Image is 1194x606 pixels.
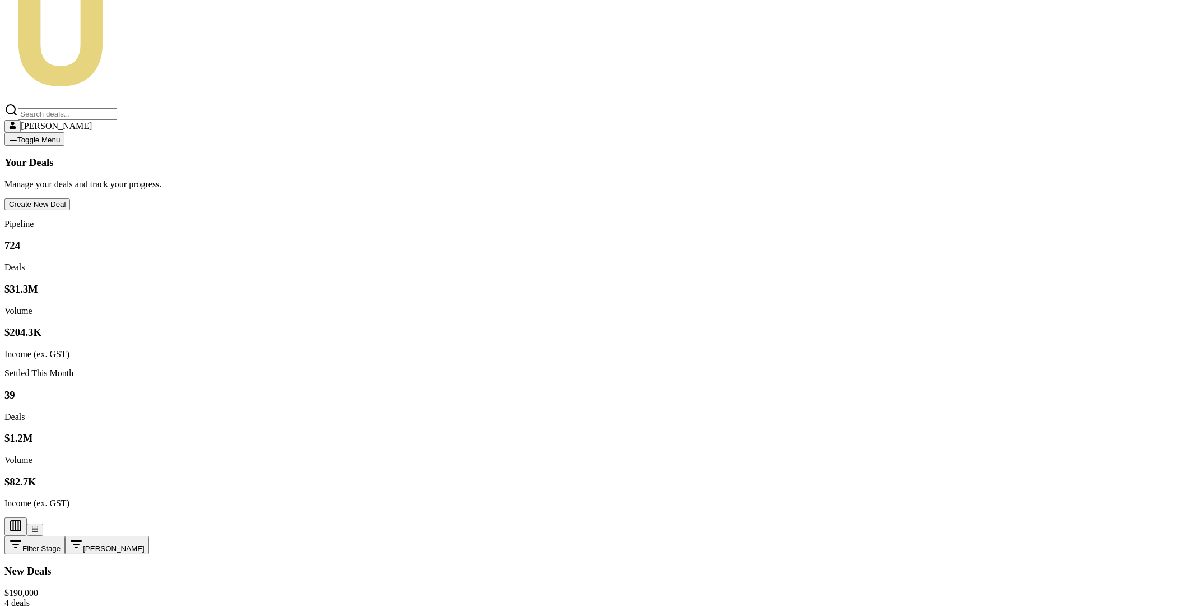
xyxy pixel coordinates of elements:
[4,219,1190,229] p: Pipeline
[4,132,64,146] button: Toggle Menu
[4,588,1190,598] div: $190,000
[4,262,1190,272] div: Deals
[17,136,60,144] span: Toggle Menu
[22,544,61,553] span: Filter Stage
[4,368,1190,378] p: Settled This Month
[4,326,1190,339] h3: $204.3K
[83,544,145,553] span: [PERSON_NAME]
[4,349,1190,359] div: Income (ex. GST)
[4,498,1190,508] div: Income (ex. GST)
[4,432,1190,445] h3: $1.2M
[4,306,1190,316] div: Volume
[4,156,1190,169] h3: Your Deals
[4,412,1190,422] div: Deals
[4,455,1190,465] div: Volume
[4,389,1190,401] h3: 39
[4,198,70,210] button: Create New Deal
[4,565,1190,577] h3: New Deals
[65,536,149,554] button: [PERSON_NAME]
[4,283,1190,295] h3: $31.3M
[4,536,65,554] button: Filter Stage
[4,239,1190,252] h3: 724
[21,121,92,131] span: [PERSON_NAME]
[4,476,1190,488] h3: $82.7K
[18,108,117,120] input: Search deals
[4,179,1190,189] p: Manage your deals and track your progress.
[4,199,70,209] a: Create New Deal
